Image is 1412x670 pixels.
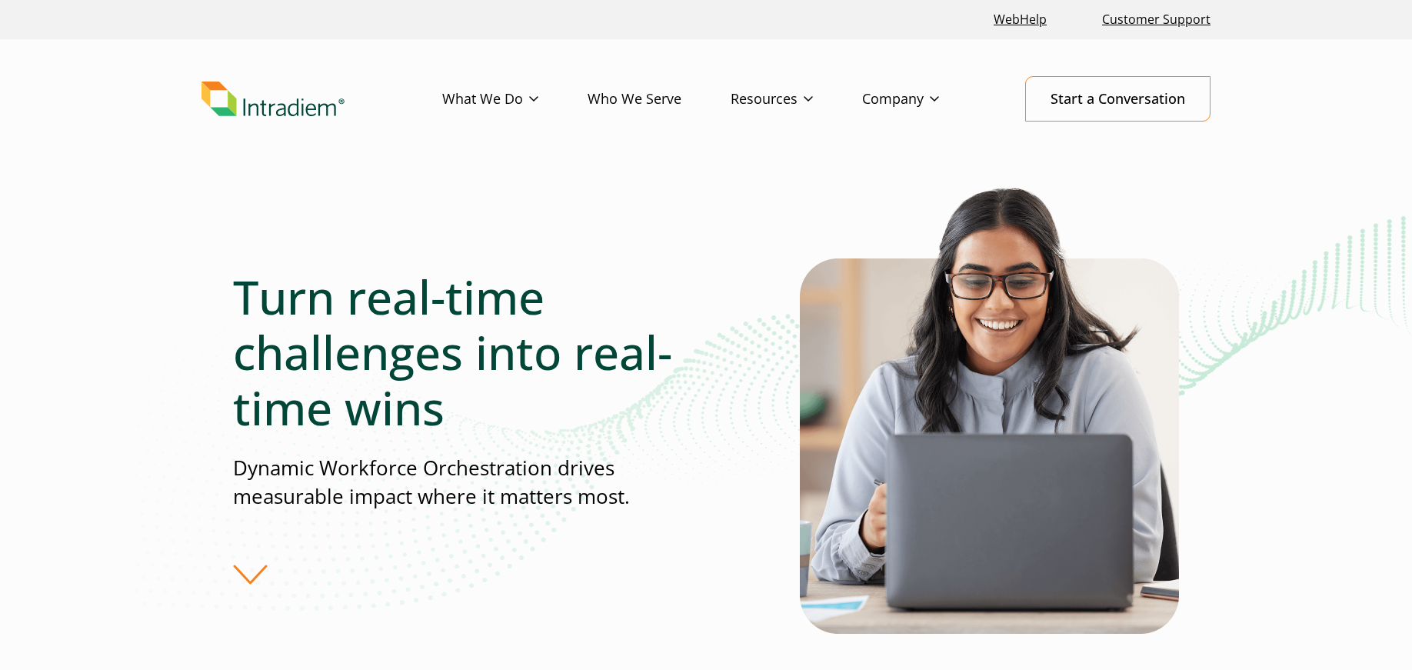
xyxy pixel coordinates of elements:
a: Company [862,77,988,122]
a: Customer Support [1096,3,1217,36]
a: What We Do [442,77,588,122]
a: Link to homepage of Intradiem [201,82,442,117]
a: Resources [731,77,862,122]
a: Start a Conversation [1025,76,1211,122]
img: Solutions for Contact Center Teams [800,183,1179,634]
a: Who We Serve [588,77,731,122]
h1: Turn real-time challenges into real-time wins [233,269,705,435]
img: Intradiem [201,82,345,117]
a: Link opens in a new window [987,3,1053,36]
p: Dynamic Workforce Orchestration drives measurable impact where it matters most. [233,454,705,512]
